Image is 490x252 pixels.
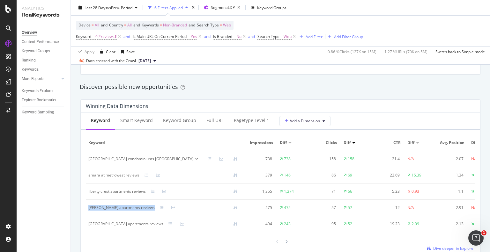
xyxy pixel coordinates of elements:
[375,205,400,211] div: 12
[468,230,484,246] iframe: Intercom live chat
[439,221,464,227] div: 2.13
[348,172,352,178] div: 69
[101,22,108,28] span: and
[133,22,140,28] span: and
[257,5,286,10] div: Keyword Groups
[160,22,162,28] span: =
[142,22,159,28] span: Keywords
[163,117,196,124] div: Keyword Group
[22,66,39,73] div: Keywords
[22,57,66,64] a: Ranking
[88,140,241,146] span: Keyword
[312,172,336,178] div: 86
[384,49,427,54] div: 1.27 % URLs ( 70K on 5M )
[22,39,59,45] div: Content Performance
[188,34,190,39] span: =
[412,221,419,227] div: 2.09
[325,33,363,40] button: Add Filter Group
[439,172,464,178] div: 1.34
[92,22,94,28] span: =
[126,49,135,54] div: Save
[284,189,294,194] div: 1,274
[284,221,291,227] div: 243
[123,33,130,40] button: and
[334,34,363,39] div: Add Filter Group
[107,5,132,10] span: vs Prev. Period
[348,156,354,162] div: 158
[312,156,336,162] div: 158
[284,172,291,178] div: 146
[22,88,54,94] div: Keywords Explorer
[471,140,478,146] span: Diff
[211,5,235,10] span: Segment: LDP
[204,33,211,40] button: and
[375,156,400,162] div: 21.4
[348,189,352,194] div: 66
[22,66,66,73] a: Keywords
[433,246,475,251] span: Dive deeper in Explorer
[375,140,401,146] span: CTR
[120,117,153,124] div: Smart Keyword
[328,49,376,54] div: 0.86 % Clicks ( 127K on 15M )
[191,32,197,41] span: Yes
[412,172,421,178] div: 15.39
[136,57,159,65] button: [DATE]
[85,49,94,54] div: Apply
[88,221,163,227] div: phoenix station apartments reviews
[220,22,222,28] span: =
[280,34,283,39] span: =
[375,221,400,227] div: 19.23
[88,189,146,194] div: liberty crest apartments reviews
[344,140,351,146] span: Diff
[439,205,464,211] div: 2.91
[439,156,464,162] div: 2.07
[22,5,65,11] div: Analytics
[407,156,414,162] div: N/A
[248,205,272,211] div: 475
[312,140,337,146] span: Clicks
[123,34,130,39] div: and
[127,21,132,30] span: All
[284,156,291,162] div: 738
[22,109,66,116] a: Keyword Sampling
[481,230,486,235] span: 1
[80,83,481,91] div: Discover possible new opportunities
[234,117,269,124] div: pagetype Level 1
[95,21,99,30] span: All
[22,11,65,19] div: RealKeywords
[91,117,110,124] div: Keyword
[106,49,115,54] div: Clear
[197,22,219,28] span: Search Type
[22,57,36,64] div: Ranking
[76,3,140,13] button: Last 28 DaysvsPrev. Period
[22,29,66,36] a: Overview
[86,103,148,109] div: Winning Data Dimensions
[348,205,352,211] div: 57
[412,189,419,194] div: 0.93
[312,189,336,194] div: 71
[279,116,330,126] button: Add a Dimension
[433,47,485,57] button: Switch back to Simple mode
[86,58,136,64] div: Data crossed with the Crawl
[248,33,255,40] button: and
[285,118,320,124] span: Add a Dimension
[248,140,273,146] span: Impressions
[145,3,190,13] button: 6 Filters Applied
[233,34,235,39] span: =
[22,88,66,94] a: Keywords Explorer
[471,156,478,162] div: N/A
[248,189,272,194] div: 1,355
[348,221,352,227] div: 52
[22,97,66,104] a: Explorer Bookmarks
[22,76,44,82] div: More Reports
[88,205,155,211] div: lance apartments reviews
[435,49,485,54] div: Switch back to Simple mode
[190,4,196,11] div: times
[471,205,478,211] div: N/A
[312,205,336,211] div: 57
[133,34,187,39] span: Is Main URL On Current Period
[280,140,287,146] span: Diff
[22,29,37,36] div: Overview
[22,39,66,45] a: Content Performance
[22,109,54,116] div: Keyword Sampling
